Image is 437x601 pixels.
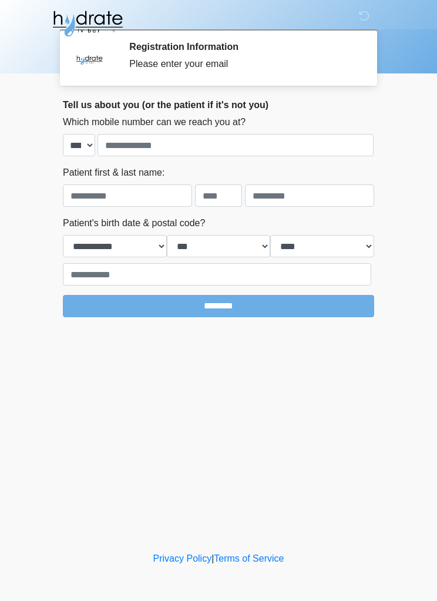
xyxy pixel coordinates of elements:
a: Privacy Policy [153,553,212,563]
img: Hydrate IV Bar - Glendale Logo [51,9,124,38]
label: Which mobile number can we reach you at? [63,115,246,129]
a: | [211,553,214,563]
label: Patient's birth date & postal code? [63,216,205,230]
img: Agent Avatar [72,41,107,76]
label: Patient first & last name: [63,166,164,180]
div: Please enter your email [129,57,357,71]
h2: Tell us about you (or the patient if it's not you) [63,99,374,110]
a: Terms of Service [214,553,284,563]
